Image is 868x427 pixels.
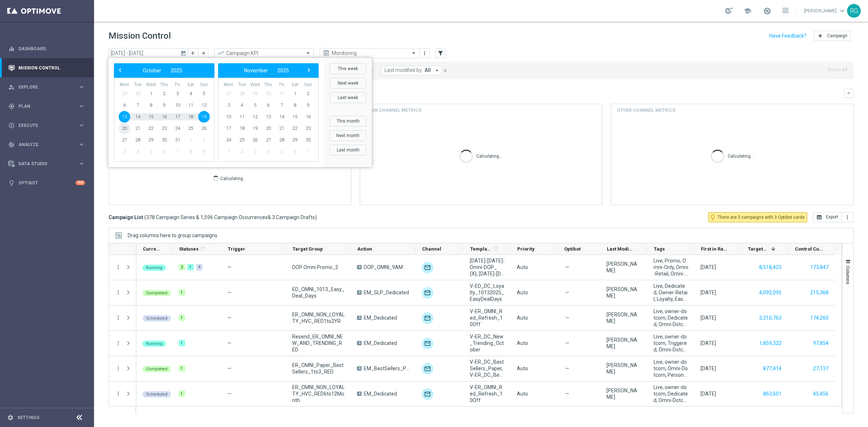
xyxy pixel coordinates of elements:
span: Optibot [564,246,580,252]
div: person_search Explore keyboard_arrow_right [8,84,85,90]
a: Dashboard [18,39,85,58]
span: 28 [236,88,248,99]
button: equalizer Dashboard [8,46,85,52]
span: A [357,265,362,269]
span: ‹ [115,65,125,75]
div: gps_fixed Plan keyboard_arrow_right [8,103,85,109]
div: Optibot [8,173,85,192]
i: gps_fixed [8,103,15,110]
span: ) [315,214,317,221]
span: 15 [145,111,157,123]
button: play_circle_outline Execute keyboard_arrow_right [8,123,85,128]
span: 1 [185,134,196,146]
span: 25 [236,134,248,146]
div: RG [847,4,861,18]
span: 29 [145,134,157,146]
span: EM_SLP_Dedicated [364,289,409,296]
i: more_vert [422,50,427,56]
span: 3 [223,99,234,111]
span: 20 [119,123,130,134]
button: arrow_forward [198,48,208,58]
i: today [180,50,187,56]
p: Calculating... [220,175,246,182]
button: keyboard_arrow_down [844,89,854,98]
span: Targeted Customers [748,246,768,252]
button: 877,414 [762,364,782,373]
span: 17 [223,123,234,134]
a: Settings [17,415,39,420]
button: more_vert [115,390,122,397]
span: 31 [172,134,183,146]
div: Press SPACE to select this row. [109,381,136,407]
span: 8 [145,99,157,111]
span: 13 [263,111,274,123]
span: 4 [185,88,196,99]
span: 6 [158,146,170,157]
span: 30 [302,134,314,146]
img: Optimail [422,312,433,324]
img: Optimail [422,287,433,299]
span: Campaign [827,33,847,38]
span: EM_Dedicated [364,390,397,397]
button: Next week [329,78,366,89]
bs-datepicker-navigation-view: ​ ​ ​ [116,66,209,75]
div: Press SPACE to select this row. [136,306,835,331]
span: 10.12.25-Sunday-Omni-DOP_{X}, 10.13.25-Monday-Omni-DOP_{X}, 10.14.25-Tuesday-Omni-DOP_{X}, 10.15.... [470,257,505,277]
span: 9 [302,99,314,111]
span: 8 [289,99,301,111]
div: Mission Control [8,58,85,77]
div: +10 [76,180,85,185]
button: 863,601 [762,389,782,398]
ng-select: Campaign KPI [214,48,314,58]
span: Action [357,246,372,252]
i: refresh [493,246,498,252]
i: refresh [200,246,205,252]
span: 6 [263,99,274,111]
span: 4 [263,146,274,157]
div: Analyze [8,141,78,148]
span: Plan [18,104,78,108]
button: close [442,67,448,74]
th: weekday [184,82,197,88]
th: weekday [275,82,288,88]
span: 24 [172,123,183,134]
span: 3 [172,88,183,99]
img: Optimail [422,262,433,273]
button: Last week [329,92,366,103]
span: 30 [132,88,144,99]
span: 1 [289,88,301,99]
span: 7 [276,99,288,111]
span: Templates [470,246,492,252]
span: 19 [249,123,261,134]
span: EM_Dedicated [364,340,397,346]
h1: Mission Control [109,31,171,41]
span: 16 [302,111,314,123]
span: Trigger [228,246,245,252]
span: 14 [276,111,288,123]
span: 18 [236,123,248,134]
span: 10 [223,111,234,123]
i: more_vert [115,264,122,270]
th: weekday [301,82,315,88]
span: Execute [18,123,78,128]
span: 26 [198,123,210,134]
div: Press SPACE to select this row. [136,255,835,280]
span: Calculate column [199,245,205,253]
span: 17 [172,111,183,123]
div: Row Groups [128,232,217,238]
div: Press SPACE to select this row. [136,331,835,356]
div: Press SPACE to select this row. [109,331,136,356]
i: close [443,68,448,73]
span: Columns [845,266,851,284]
bs-daterangepicker-container: calendar [109,58,372,167]
span: 29 [289,134,301,146]
i: add [817,33,823,39]
button: 173,847 [809,263,829,272]
button: 97,854 [812,339,829,348]
span: 27 [119,134,130,146]
button: 8,518,423 [758,263,782,272]
bs-datepicker-navigation-view: ​ ​ ​ [220,66,313,75]
div: Press SPACE to select this row. [109,280,136,306]
span: 10 [172,99,183,111]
